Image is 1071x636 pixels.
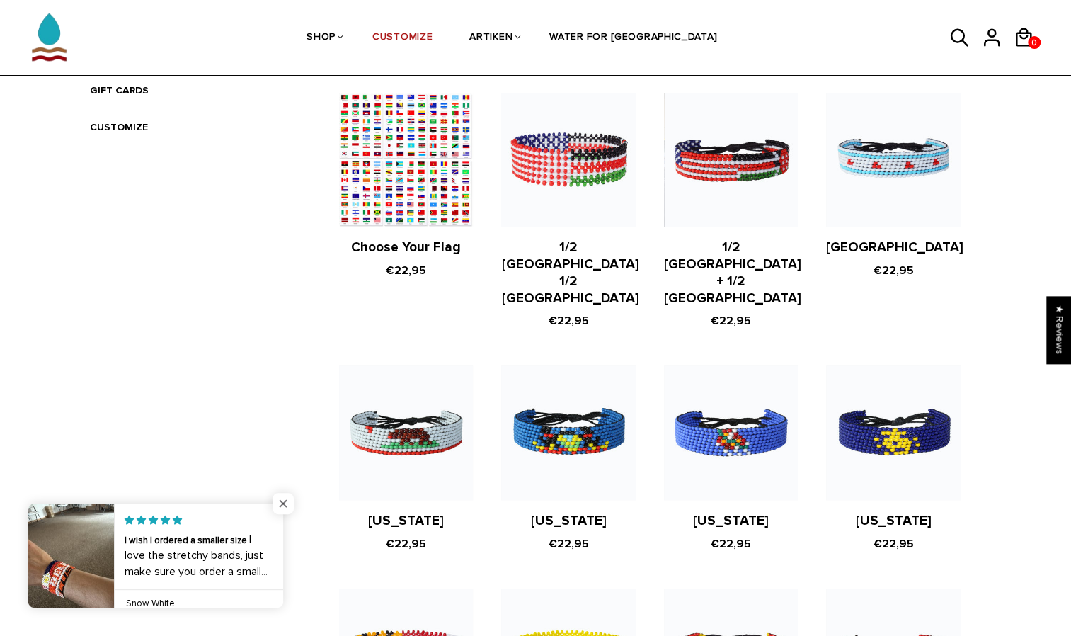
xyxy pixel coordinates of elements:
[826,239,963,256] a: [GEOGRAPHIC_DATA]
[531,513,607,529] a: [US_STATE]
[711,537,751,551] span: €22,95
[855,513,931,529] a: [US_STATE]
[386,537,426,551] span: €22,95
[469,1,512,76] a: ARTIKEN
[873,537,913,551] span: €22,95
[372,1,433,76] a: CUSTOMIZE
[368,513,444,529] a: [US_STATE]
[1028,34,1041,52] span: 0
[351,239,461,256] a: Choose Your Flag
[549,314,589,328] span: €22,95
[90,84,149,96] a: GIFT CARDS
[664,239,801,306] a: 1/2 [GEOGRAPHIC_DATA] + 1/2 [GEOGRAPHIC_DATA]
[1028,36,1041,49] a: 0
[711,314,751,328] span: €22,95
[386,263,426,278] span: €22,95
[90,121,148,133] a: CUSTOMIZE
[1047,296,1071,363] div: Click to open Judge.me floating reviews tab
[273,493,294,514] span: Close popup widget
[693,513,769,529] a: [US_STATE]
[549,537,589,551] span: €22,95
[873,263,913,278] span: €22,95
[501,239,638,306] a: 1/2 [GEOGRAPHIC_DATA] 1/2 [GEOGRAPHIC_DATA]
[549,1,717,76] a: WATER FOR [GEOGRAPHIC_DATA]
[307,1,336,76] a: SHOP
